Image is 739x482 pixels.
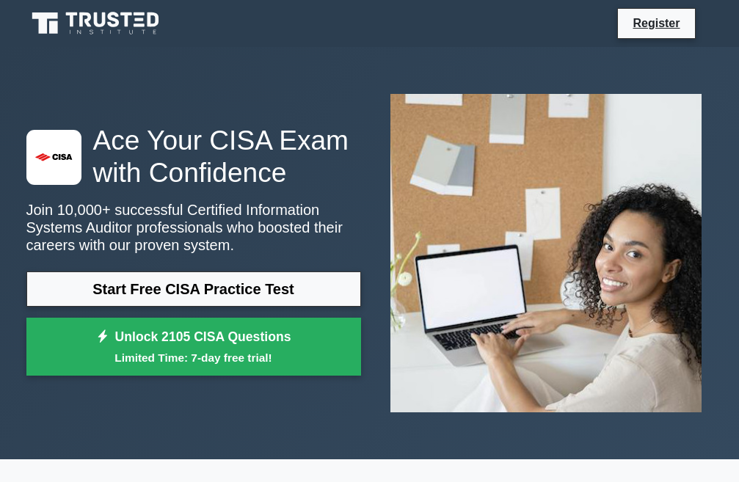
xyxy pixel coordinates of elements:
[26,318,361,376] a: Unlock 2105 CISA QuestionsLimited Time: 7-day free trial!
[45,349,343,366] small: Limited Time: 7-day free trial!
[624,14,688,32] a: Register
[26,271,361,307] a: Start Free CISA Practice Test
[26,124,361,189] h1: Ace Your CISA Exam with Confidence
[26,201,361,254] p: Join 10,000+ successful Certified Information Systems Auditor professionals who boosted their car...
